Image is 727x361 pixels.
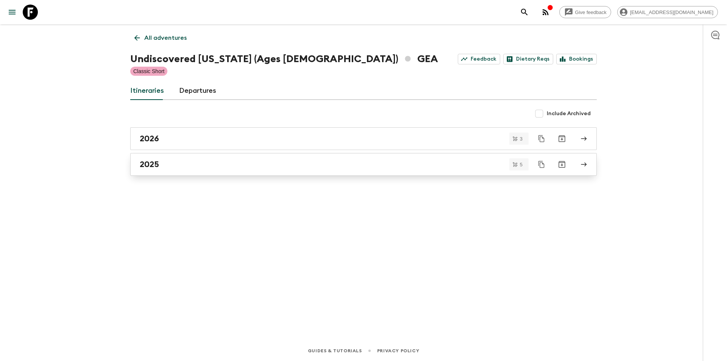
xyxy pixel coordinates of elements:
[517,5,532,20] button: search adventures
[554,131,569,146] button: Archive
[515,162,527,167] span: 5
[458,54,500,64] a: Feedback
[547,110,591,117] span: Include Archived
[133,67,164,75] p: Classic Short
[617,6,718,18] div: [EMAIL_ADDRESS][DOMAIN_NAME]
[554,157,569,172] button: Archive
[144,33,187,42] p: All adventures
[626,9,718,15] span: [EMAIL_ADDRESS][DOMAIN_NAME]
[130,82,164,100] a: Itineraries
[571,9,611,15] span: Give feedback
[559,6,611,18] a: Give feedback
[179,82,216,100] a: Departures
[140,134,159,144] h2: 2026
[377,347,419,355] a: Privacy Policy
[308,347,362,355] a: Guides & Tutorials
[515,136,527,141] span: 3
[140,159,159,169] h2: 2025
[503,54,553,64] a: Dietary Reqs
[535,158,548,171] button: Duplicate
[130,52,438,67] h1: Undiscovered [US_STATE] (Ages [DEMOGRAPHIC_DATA]) GEA
[5,5,20,20] button: menu
[556,54,597,64] a: Bookings
[535,132,548,145] button: Duplicate
[130,127,597,150] a: 2026
[130,30,191,45] a: All adventures
[130,153,597,176] a: 2025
